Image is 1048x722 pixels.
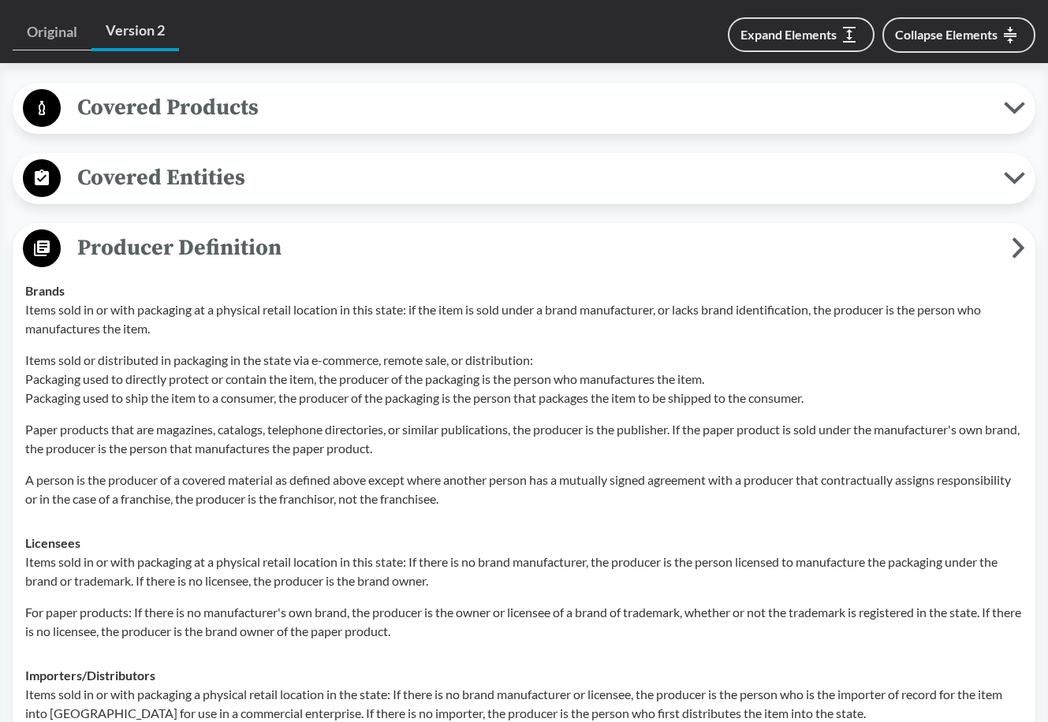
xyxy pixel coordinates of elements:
span: Producer Definition [61,230,1012,266]
p: Items sold in or with packaging at a physical retail location in this state: if the item is sold ... [25,300,1023,338]
p: Items sold in or with packaging at a physical retail location in this state: If there is no brand... [25,553,1023,590]
span: Covered Entities [61,160,1004,195]
button: Covered Entities [18,158,1030,199]
span: Covered Products [61,90,1004,125]
a: Original [13,14,91,50]
button: Producer Definition [18,229,1030,269]
strong: Importers/​Distributors [25,668,155,683]
button: Expand Elements [728,17,875,52]
a: Version 2 [91,13,179,51]
strong: Licensees [25,535,80,550]
p: Items sold or distributed in packaging in the state via e-commerce, remote sale, or distribution:... [25,351,1023,408]
p: A person is the producer of a covered material as defined above except where another person has a... [25,471,1023,508]
button: Covered Products [18,88,1030,128]
button: Collapse Elements [882,17,1035,53]
p: Paper products that are magazines, catalogs, telephone directories, or similar publications, the ... [25,420,1023,458]
p: For paper products: If there is no manufacturer's own brand, the producer is the owner or license... [25,603,1023,641]
strong: Brands [25,283,65,298]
